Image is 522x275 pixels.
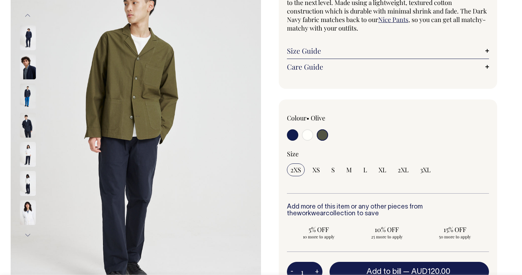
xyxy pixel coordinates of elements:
[290,225,347,234] span: 5% OFF
[355,223,419,242] input: 10% OFF 25 more to apply
[398,166,409,174] span: 2XL
[311,114,325,122] label: Olive
[287,204,489,218] h6: Add more of this item or any other pieces from the collection to save
[328,163,338,176] input: S
[420,166,431,174] span: 3XL
[417,163,434,176] input: 3XL
[20,55,36,80] img: dark-navy
[287,47,489,55] a: Size Guide
[20,200,36,225] img: off-white
[287,150,489,158] div: Size
[343,163,355,176] input: M
[306,114,309,122] span: •
[426,234,483,239] span: 50 more to apply
[20,142,36,167] img: off-white
[287,114,368,122] div: Colour
[297,211,326,217] a: workwear
[20,26,36,50] img: dark-navy
[20,84,36,109] img: dark-navy
[378,15,408,24] a: Nice Pants
[423,223,487,242] input: 15% OFF 50 more to apply
[287,223,351,242] input: 5% OFF 10 more to apply
[359,225,415,234] span: 10% OFF
[331,166,335,174] span: S
[360,163,371,176] input: L
[287,163,305,176] input: 2XS
[346,166,352,174] span: M
[359,234,415,239] span: 25 more to apply
[379,166,386,174] span: XL
[309,163,323,176] input: XS
[312,166,320,174] span: XS
[22,227,33,243] button: Next
[290,234,347,239] span: 10 more to apply
[290,166,301,174] span: 2XS
[287,63,489,71] a: Care Guide
[394,163,412,176] input: 2XL
[363,166,367,174] span: L
[20,113,36,138] img: dark-navy
[287,15,486,32] span: , so you can get all matchy-matchy with your outfits.
[375,163,390,176] input: XL
[22,7,33,23] button: Previous
[426,225,483,234] span: 15% OFF
[20,171,36,196] img: off-white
